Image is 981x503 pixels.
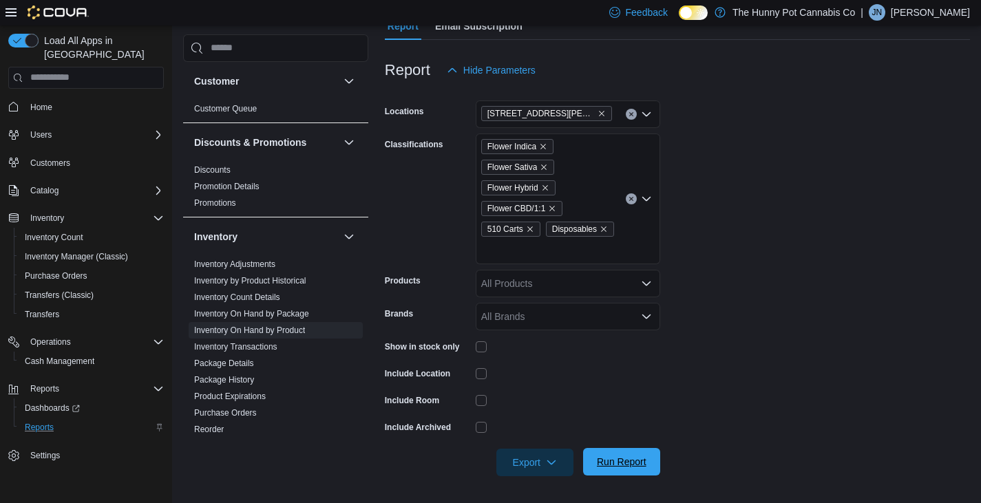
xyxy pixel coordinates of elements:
[3,208,169,228] button: Inventory
[3,379,169,398] button: Reports
[194,341,277,352] span: Inventory Transactions
[194,292,280,302] a: Inventory Count Details
[19,229,89,246] a: Inventory Count
[194,424,224,435] span: Reorder
[194,230,238,244] h3: Inventory
[435,12,523,40] span: Email Subscription
[194,165,231,175] a: Discounts
[583,448,660,475] button: Run Report
[341,228,357,245] button: Inventory
[385,275,421,286] label: Products
[25,309,59,320] span: Transfers
[194,407,257,418] span: Purchase Orders
[487,181,538,195] span: Flower Hybrid
[194,275,306,286] span: Inventory by Product Historical
[194,164,231,175] span: Discounts
[28,6,89,19] img: Cova
[19,419,59,436] a: Reports
[19,306,164,323] span: Transfers
[3,445,169,465] button: Settings
[183,162,368,217] div: Discounts & Promotions
[194,104,257,114] a: Customer Queue
[30,213,64,224] span: Inventory
[194,325,305,336] span: Inventory On Hand by Product
[869,4,885,21] div: John Nichol
[30,450,60,461] span: Settings
[19,353,164,370] span: Cash Management
[194,374,254,385] span: Package History
[194,198,236,208] a: Promotions
[14,266,169,286] button: Purchase Orders
[546,222,614,237] span: Disposables
[30,185,59,196] span: Catalog
[19,248,164,265] span: Inventory Manager (Classic)
[19,419,164,436] span: Reports
[25,381,65,397] button: Reports
[183,256,368,460] div: Inventory
[463,63,536,77] span: Hide Parameters
[19,400,164,416] span: Dashboards
[481,201,563,216] span: Flower CBD/1:1
[679,6,708,20] input: Dark Mode
[25,210,70,226] button: Inventory
[19,353,100,370] a: Cash Management
[25,356,94,367] span: Cash Management
[481,139,553,154] span: Flower Indica
[194,392,266,401] a: Product Expirations
[25,381,164,397] span: Reports
[14,228,169,247] button: Inventory Count
[14,305,169,324] button: Transfers
[194,103,257,114] span: Customer Queue
[3,181,169,200] button: Catalog
[641,109,652,120] button: Open list of options
[30,158,70,169] span: Customers
[487,202,546,215] span: Flower CBD/1:1
[385,422,451,433] label: Include Archived
[540,163,548,171] button: Remove Flower Sativa from selection in this group
[481,222,540,237] span: 510 Carts
[19,287,99,303] a: Transfers (Classic)
[30,129,52,140] span: Users
[541,184,549,192] button: Remove Flower Hybrid from selection in this group
[385,139,443,150] label: Classifications
[19,287,164,303] span: Transfers (Classic)
[481,160,555,175] span: Flower Sativa
[14,398,169,418] a: Dashboards
[25,447,65,464] a: Settings
[194,309,309,319] a: Inventory On Hand by Package
[25,232,83,243] span: Inventory Count
[25,270,87,281] span: Purchase Orders
[30,336,71,347] span: Operations
[194,292,280,303] span: Inventory Count Details
[385,308,413,319] label: Brands
[487,160,538,174] span: Flower Sativa
[19,229,164,246] span: Inventory Count
[385,62,430,78] h3: Report
[526,225,534,233] button: Remove 510 Carts from selection in this group
[14,352,169,371] button: Cash Management
[487,140,536,153] span: Flower Indica
[25,182,164,199] span: Catalog
[388,12,419,40] span: Report
[385,341,460,352] label: Show in stock only
[19,268,93,284] a: Purchase Orders
[548,204,556,213] button: Remove Flower CBD/1:1 from selection in this group
[30,102,52,113] span: Home
[194,391,266,402] span: Product Expirations
[597,455,646,469] span: Run Report
[481,180,556,195] span: Flower Hybrid
[25,210,164,226] span: Inventory
[3,332,169,352] button: Operations
[39,34,164,61] span: Load All Apps in [GEOGRAPHIC_DATA]
[626,193,637,204] button: Clear input
[732,4,855,21] p: The Hunny Pot Cannabis Co
[25,334,76,350] button: Operations
[25,127,57,143] button: Users
[25,334,164,350] span: Operations
[194,325,305,335] a: Inventory On Hand by Product
[872,4,883,21] span: JN
[441,56,541,84] button: Hide Parameters
[194,136,306,149] h3: Discounts & Promotions
[194,308,309,319] span: Inventory On Hand by Package
[194,182,260,191] a: Promotion Details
